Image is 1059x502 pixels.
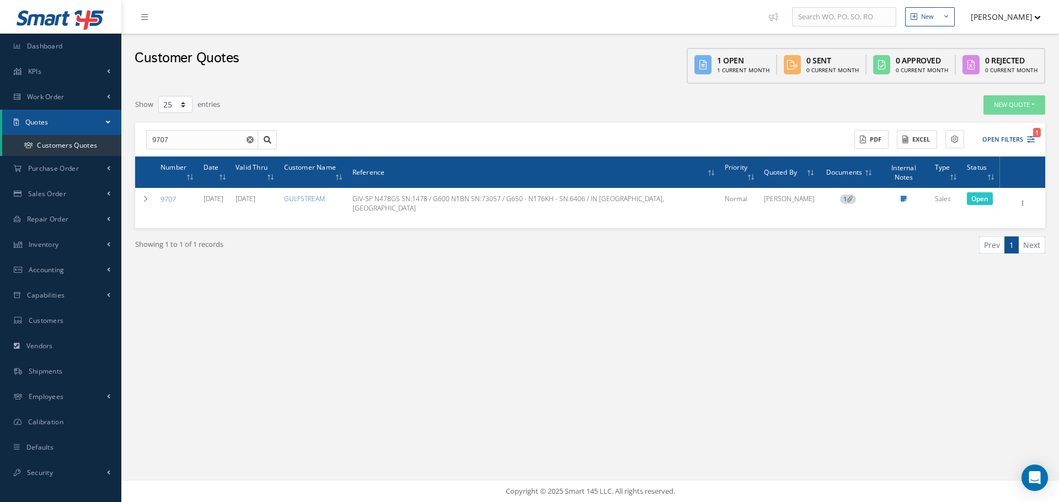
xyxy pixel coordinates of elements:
[935,194,951,203] span: Sales
[29,265,65,274] span: Accounting
[26,341,53,350] span: Vendors
[725,161,748,172] span: Priority
[161,161,186,172] span: Number
[1033,128,1041,137] span: 1
[921,12,934,21] div: New
[854,130,889,149] button: PDF
[29,316,64,325] span: Customers
[967,192,993,205] span: Click to change it
[806,55,859,66] div: 0 Sent
[896,66,948,74] div: 0 Current Month
[236,194,255,203] a: [DATE]
[284,161,336,172] span: Customer Name
[1021,465,1048,491] div: Open Intercom Messenger
[135,95,153,110] label: Show
[983,95,1045,115] button: New Quote
[28,189,66,198] span: Sales Order
[960,6,1041,28] button: [PERSON_NAME]
[29,366,63,376] span: Shipments
[826,166,863,177] span: Documents
[27,214,69,224] span: Repair Order
[132,486,1048,497] div: Copyright © 2025 Smart 145 LLC. All rights reserved.
[972,131,1035,149] button: Open Filters1
[1004,236,1019,253] a: 1
[161,194,176,204] a: 9707
[27,41,63,51] span: Dashboard
[127,236,590,262] div: Showing 1 to 1 of 1 records
[2,135,121,156] a: Customers Quotes
[28,417,63,427] span: Calibration
[905,7,955,26] button: New
[985,66,1037,74] div: 0 Current Month
[348,188,720,219] td: GIV-SP N478GS SN:1478 / G600 N1BN SN:73057 / G650 - N176KH - SN:6406 / IN [GEOGRAPHIC_DATA], [GEO...
[29,240,59,249] span: Inventory
[135,50,239,67] h2: Customer Quotes
[806,66,859,74] div: 0 Current Month
[27,290,65,300] span: Capabilities
[25,117,49,127] span: Quotes
[28,164,79,173] span: Purchase Order
[967,161,987,172] span: Status
[717,66,769,74] div: 1 Current Month
[197,95,220,110] label: entries
[26,442,54,452] span: Defaults
[840,195,856,204] span: 1
[29,392,64,401] span: Employees
[244,130,258,150] button: Reset
[236,161,268,172] span: Valid Thru
[27,468,53,477] span: Security
[2,110,121,135] a: Quotes
[146,130,258,150] input: Search by Quotation number
[28,67,41,76] span: KPIs
[27,92,65,101] span: Work Order
[760,188,819,219] td: [PERSON_NAME]
[352,166,385,177] span: Reference
[204,161,219,172] span: Date
[284,194,325,203] a: GULFSTREAM
[720,188,760,219] td: Normal
[792,7,896,27] input: Search WO, PO, SO, RO
[840,194,856,203] a: 1
[717,55,769,66] div: 1 Open
[891,162,916,182] span: Internal Notes
[897,130,937,149] button: Excel
[985,55,1037,66] div: 0 Rejected
[896,55,948,66] div: 0 Approved
[764,166,797,177] span: Quoted By
[247,136,254,143] svg: Reset
[935,161,950,172] span: Type
[199,188,232,219] td: [DATE]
